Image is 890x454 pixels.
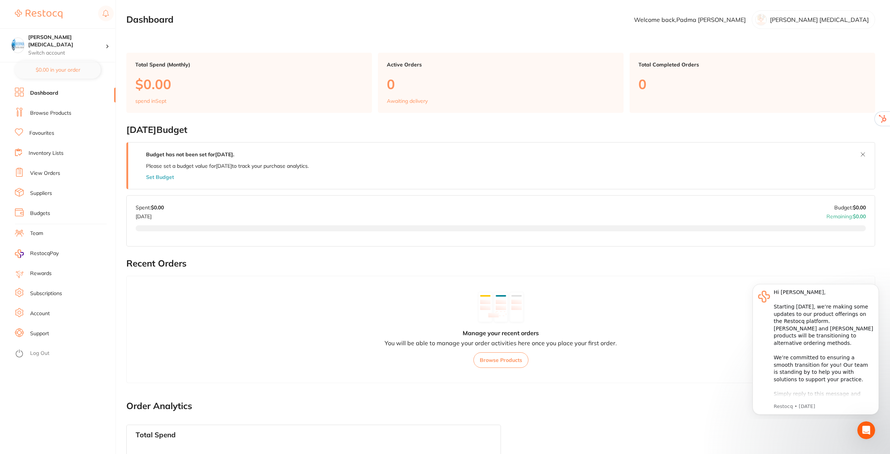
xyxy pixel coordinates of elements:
[853,204,866,211] strong: $0.00
[146,174,174,180] button: Set Budget
[741,277,890,419] iframe: Intercom notifications message
[15,249,59,258] a: RestocqPay
[463,330,539,336] h4: Manage your recent orders
[30,310,50,317] a: Account
[126,53,372,113] a: Total Spend (Monthly)$0.00spend inSept
[15,6,62,23] a: Restocq Logo
[30,270,52,277] a: Rewards
[30,110,71,117] a: Browse Products
[387,98,428,104] p: Awaiting delivery
[30,89,58,97] a: Dashboard
[12,38,24,50] img: O'Connor Dental Surgery
[30,170,60,177] a: View Orders
[32,12,132,186] div: Hi [PERSON_NAME], ​ Starting [DATE], we’re making some updates to our product offerings on the Re...
[136,205,164,210] p: Spent:
[30,210,50,217] a: Budgets
[126,258,875,269] h2: Recent Orders
[15,61,101,79] button: $0.00 in your order
[634,16,746,23] p: Welcome back, Padma [PERSON_NAME]
[30,350,49,357] a: Log Out
[29,130,54,137] a: Favourites
[126,14,174,25] h2: Dashboard
[473,352,528,368] button: Browse Products
[135,62,363,68] p: Total Spend (Monthly)
[126,401,875,411] h2: Order Analytics
[30,290,62,297] a: Subscriptions
[638,62,866,68] p: Total Completed Orders
[30,190,52,197] a: Suppliers
[378,53,624,113] a: Active Orders0Awaiting delivery
[29,150,64,157] a: Inventory Lists
[387,76,615,92] p: 0
[135,76,363,92] p: $0.00
[15,249,24,258] img: RestocqPay
[853,213,866,220] strong: $0.00
[857,421,875,439] iframe: Intercom live chat
[136,431,176,439] h3: Total Spend
[32,126,132,133] p: Message from Restocq, sent 1w ago
[151,204,164,211] strong: $0.00
[387,62,615,68] p: Active Orders
[638,76,866,92] p: 0
[834,205,866,210] p: Budget:
[15,348,113,360] button: Log Out
[15,10,62,19] img: Restocq Logo
[30,330,49,337] a: Support
[126,125,875,135] h2: [DATE] Budget
[135,98,166,104] p: spend in Sept
[28,49,106,57] p: Switch account
[28,34,106,48] h4: O'Connor Dental Surgery
[630,53,875,113] a: Total Completed Orders0
[770,16,869,23] p: [PERSON_NAME] [MEDICAL_DATA]
[136,210,164,219] p: [DATE]
[146,151,234,158] strong: Budget has not been set for [DATE] .
[385,340,617,346] p: You will be able to manage your order activities here once you place your first order.
[146,163,309,169] p: Please set a budget value for [DATE] to track your purchase analytics.
[30,230,43,237] a: Team
[826,210,866,219] p: Remaining:
[30,250,59,257] span: RestocqPay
